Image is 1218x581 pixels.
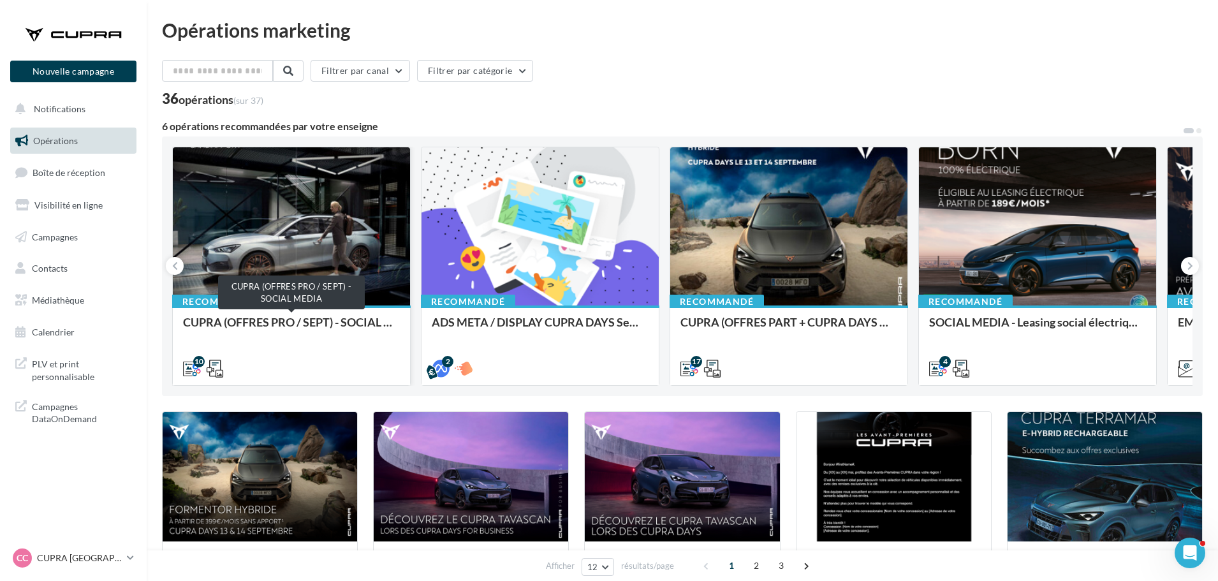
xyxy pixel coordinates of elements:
span: 3 [771,555,791,576]
a: Médiathèque [8,287,139,314]
div: Opérations marketing [162,20,1203,40]
div: Recommandé [421,295,515,309]
span: Campagnes DataOnDemand [32,398,131,425]
a: Visibilité en ligne [8,192,139,219]
div: 10 [193,356,205,367]
button: Notifications [8,96,134,122]
span: PLV et print personnalisable [32,355,131,383]
span: Visibilité en ligne [34,200,103,210]
a: Campagnes [8,224,139,251]
div: 36 [162,92,263,106]
a: Calendrier [8,319,139,346]
span: Médiathèque [32,295,84,305]
div: opérations [179,94,263,105]
div: Recommandé [172,295,267,309]
a: CC CUPRA [GEOGRAPHIC_DATA] [10,546,136,570]
span: Notifications [34,103,85,114]
div: Recommandé [670,295,764,309]
span: (sur 37) [233,95,263,106]
div: 4 [939,356,951,367]
p: CUPRA [GEOGRAPHIC_DATA] [37,552,122,564]
span: résultats/page [621,560,674,572]
a: PLV et print personnalisable [8,350,139,388]
div: CUPRA (OFFRES PRO / SEPT) - SOCIAL MEDIA [183,316,400,341]
div: ADS META / DISPLAY CUPRA DAYS Septembre 2025 [432,316,649,341]
div: CUPRA (OFFRES PART + CUPRA DAYS / SEPT) - SOCIAL MEDIA [680,316,897,341]
button: 12 [582,558,614,576]
span: Calendrier [32,327,75,337]
a: Campagnes DataOnDemand [8,393,139,430]
a: Contacts [8,255,139,282]
span: Contacts [32,263,68,274]
span: Campagnes [32,231,78,242]
div: 6 opérations recommandées par votre enseigne [162,121,1182,131]
span: 1 [721,555,742,576]
button: Filtrer par canal [311,60,410,82]
div: Recommandé [918,295,1013,309]
span: Boîte de réception [33,167,105,178]
div: CUPRA (OFFRES PRO / SEPT) - SOCIAL MEDIA [218,276,365,309]
span: 2 [746,555,767,576]
button: Nouvelle campagne [10,61,136,82]
span: CC [17,552,28,564]
span: Opérations [33,135,78,146]
span: Afficher [546,560,575,572]
span: 12 [587,562,598,572]
a: Boîte de réception [8,159,139,186]
iframe: Intercom live chat [1175,538,1205,568]
div: SOCIAL MEDIA - Leasing social électrique - CUPRA Born [929,316,1146,341]
a: Opérations [8,128,139,154]
button: Filtrer par catégorie [417,60,533,82]
div: 2 [442,356,453,367]
div: 17 [691,356,702,367]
